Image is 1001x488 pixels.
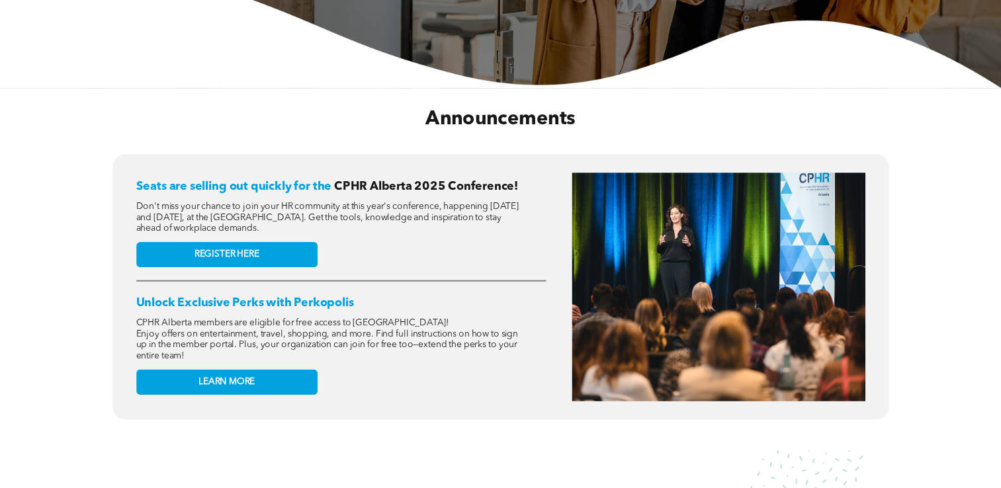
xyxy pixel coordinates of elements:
span: Announcements [425,109,575,128]
span: REGISTER HERE [195,249,259,260]
a: REGISTER HERE [136,242,318,267]
span: CPHR Alberta 2025 Conference! [334,181,518,192]
span: LEARN MORE [198,376,255,387]
span: Unlock Exclusive Perks with Perkopolis [136,297,354,309]
span: Don't miss your chance to join your HR community at this year's conference, happening [DATE] and ... [136,202,519,233]
span: Seats are selling out quickly for the [136,181,332,192]
span: Enjoy offers on entertainment, travel, shopping, and more. Find full instructions on how to sign ... [136,329,518,360]
a: LEARN MORE [136,369,318,394]
span: CPHR Alberta members are eligible for free access to [GEOGRAPHIC_DATA]! [136,318,450,327]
